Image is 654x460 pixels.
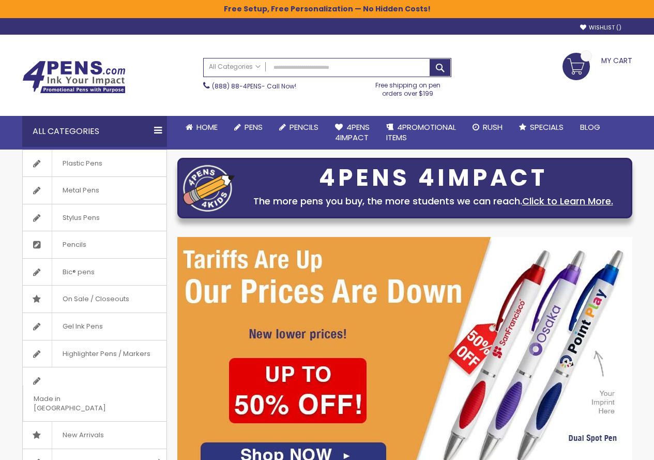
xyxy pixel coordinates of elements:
span: Made in [GEOGRAPHIC_DATA] [23,385,141,421]
div: Free shipping on pen orders over $199 [364,77,451,98]
span: On Sale / Closeouts [52,286,140,313]
a: Rush [464,116,511,139]
span: - Call Now! [212,82,296,91]
a: Home [177,116,226,139]
a: Pencils [23,231,166,258]
span: Home [196,122,218,132]
a: Click to Learn More. [522,195,613,207]
a: 4Pens4impact [327,116,378,150]
span: Pencils [290,122,318,132]
span: Metal Pens [52,177,110,204]
a: Metal Pens [23,177,166,204]
span: Gel Ink Pens [52,313,113,340]
span: Bic® pens [52,259,105,286]
a: Made in [GEOGRAPHIC_DATA] [23,367,166,421]
span: Specials [530,122,564,132]
span: New Arrivals [52,422,114,449]
a: Bic® pens [23,259,166,286]
a: On Sale / Closeouts [23,286,166,313]
span: 4Pens 4impact [335,122,370,143]
span: Highlighter Pens / Markers [52,340,161,367]
div: 4PENS 4IMPACT [240,167,627,189]
span: Stylus Pens [52,204,110,231]
a: Stylus Pens [23,204,166,231]
div: The more pens you buy, the more students we can reach. [240,194,627,209]
a: Highlighter Pens / Markers [23,340,166,367]
a: Plastic Pens [23,150,166,177]
a: (888) 88-4PENS [212,82,262,91]
span: Pens [245,122,263,132]
a: All Categories [204,58,266,76]
span: All Categories [209,63,261,71]
span: Rush [483,122,503,132]
a: New Arrivals [23,422,166,449]
span: Pencils [52,231,97,258]
span: Plastic Pens [52,150,113,177]
a: Gel Ink Pens [23,313,166,340]
a: Pencils [271,116,327,139]
img: four_pen_logo.png [183,165,235,212]
a: Specials [511,116,572,139]
a: Pens [226,116,271,139]
a: Wishlist [580,24,621,32]
a: Blog [572,116,609,139]
span: Blog [580,122,600,132]
a: 4PROMOTIONALITEMS [378,116,464,150]
div: All Categories [22,116,167,147]
span: 4PROMOTIONAL ITEMS [386,122,456,143]
img: 4Pens Custom Pens and Promotional Products [22,61,126,94]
